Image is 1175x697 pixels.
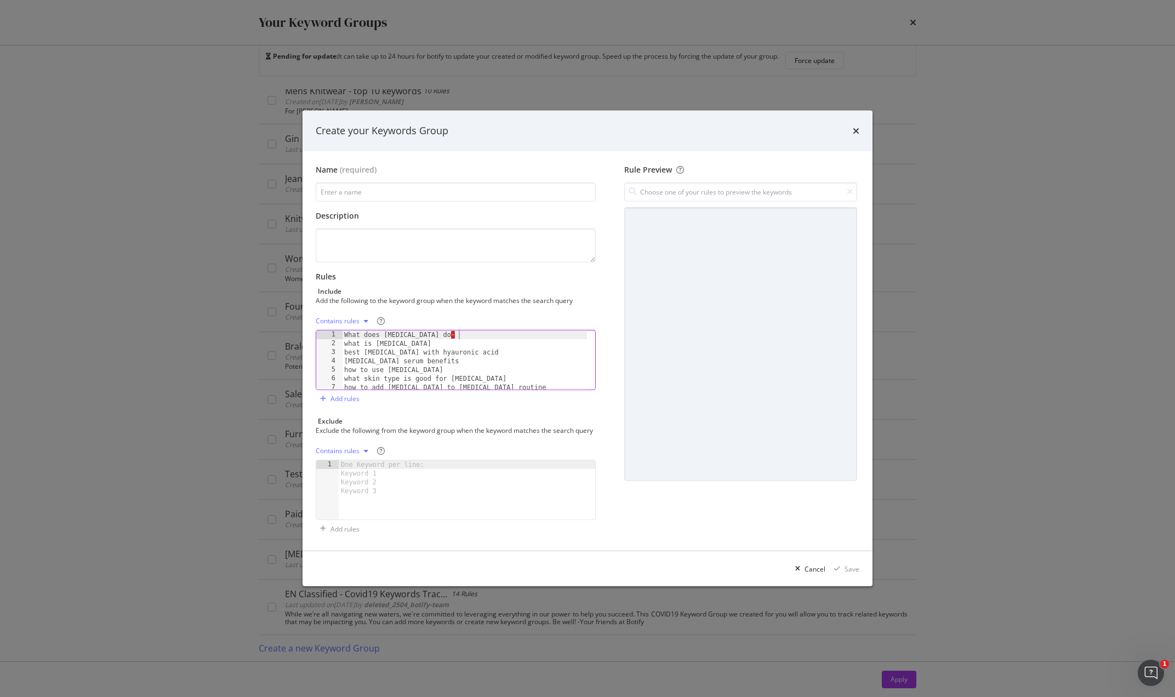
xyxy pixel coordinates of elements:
div: Description [316,210,596,221]
button: Save [830,560,859,578]
input: Enter a name [316,182,596,202]
div: Rules [316,271,596,282]
div: Name [316,164,338,175]
div: Rule Preview [624,164,857,175]
div: 2 [316,339,343,348]
div: 7 [316,383,343,392]
span: (required) [340,164,377,175]
div: 6 [316,374,343,383]
div: 4 [316,357,343,365]
div: Contains rules [316,318,360,324]
div: modal [303,111,872,586]
button: Contains rules [316,442,373,460]
button: Cancel [791,560,825,578]
div: One Keyword per line: Keyword 1 Keyword 2 Keyword 3 [339,460,430,495]
button: Contains rules [316,312,373,330]
div: 1 [316,460,339,469]
div: Cancel [805,564,825,574]
div: Save [845,564,859,574]
button: Add rules [316,390,360,408]
div: Include [318,287,341,296]
div: Exclude [318,416,343,426]
div: Add the following to the keyword group when the keyword matches the search query [316,296,594,305]
div: Create your Keywords Group [316,124,448,138]
button: Add rules [316,520,360,538]
div: 3 [316,348,343,357]
div: Contains rules [316,448,360,454]
iframe: Intercom live chat [1138,660,1164,686]
input: Choose one of your rules to preview the keywords [624,182,857,202]
div: Exclude the following from the keyword group when the keyword matches the search query [316,426,594,435]
div: Add rules [330,524,360,534]
div: 1 [316,330,343,339]
span: 1 [1160,660,1169,669]
div: Add rules [330,394,360,403]
div: 5 [316,365,343,374]
div: times [853,124,859,138]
